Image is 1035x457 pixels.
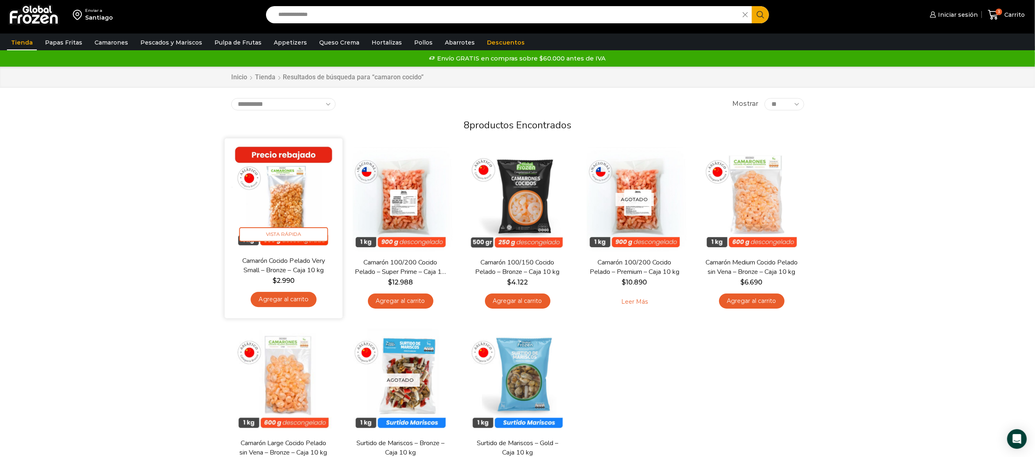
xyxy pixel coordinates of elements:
a: Camarón Medium Cocido Pelado sin Vena – Bronze – Caja 10 kg [704,258,798,277]
span: Carrito [1002,11,1025,19]
a: Leé más sobre “Camarón 100/200 Cocido Pelado - Premium - Caja 10 kg” [609,293,661,311]
nav: Breadcrumb [231,73,424,82]
a: Agregar al carrito: “Camarón Medium Cocido Pelado sin Vena - Bronze - Caja 10 kg” [719,293,785,309]
bdi: 2.990 [272,277,294,285]
span: Mostrar [732,99,758,109]
a: Camarón Cocido Pelado Very Small – Bronze – Caja 10 kg [236,256,331,275]
img: address-field-icon.svg [73,8,85,22]
bdi: 10.890 [622,278,647,286]
a: Descuentos [483,35,529,50]
a: Pescados y Mariscos [136,35,206,50]
bdi: 4.122 [507,278,528,286]
a: Pulpa de Frutas [210,35,266,50]
a: Appetizers [270,35,311,50]
a: Hortalizas [368,35,406,50]
bdi: 6.690 [741,278,763,286]
span: Vista Rápida [239,227,328,242]
a: Tienda [255,73,276,82]
button: Search button [752,6,769,23]
span: 8 [464,119,469,132]
p: Agotado [381,373,420,387]
a: Agregar al carrito: “Camarón Cocido Pelado Very Small - Bronze - Caja 10 kg” [250,292,316,307]
a: Iniciar sesión [928,7,978,23]
a: Camarón 100/200 Cocido Pelado – Premium – Caja 10 kg [587,258,681,277]
bdi: 12.988 [388,278,413,286]
select: Pedido de la tienda [231,98,336,110]
span: $ [622,278,626,286]
a: Papas Fritas [41,35,86,50]
a: Camarón 100/200 Cocido Pelado – Super Prime – Caja 10 kg [353,258,447,277]
a: Pollos [410,35,437,50]
span: $ [388,278,392,286]
a: Camarón 100/150 Cocido Pelado – Bronze – Caja 10 kg [470,258,564,277]
div: Santiago [85,13,113,22]
a: Tienda [7,35,37,50]
a: 3 Carrito [986,5,1027,25]
span: $ [272,277,276,285]
span: productos encontrados [469,119,571,132]
span: Iniciar sesión [936,11,978,19]
span: $ [741,278,745,286]
a: Agregar al carrito: “Camarón 100/150 Cocido Pelado - Bronze - Caja 10 kg” [485,293,550,309]
div: Enviar a [85,8,113,13]
a: Camarones [90,35,132,50]
a: Agregar al carrito: “Camarón 100/200 Cocido Pelado - Super Prime - Caja 10 kg” [368,293,433,309]
a: Abarrotes [441,35,479,50]
span: $ [507,278,511,286]
p: Agotado [616,193,654,206]
h1: Resultados de búsqueda para “camaron cocido” [283,73,424,81]
a: Inicio [231,73,248,82]
div: Open Intercom Messenger [1007,429,1027,449]
a: Queso Crema [315,35,363,50]
span: 3 [996,9,1002,15]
